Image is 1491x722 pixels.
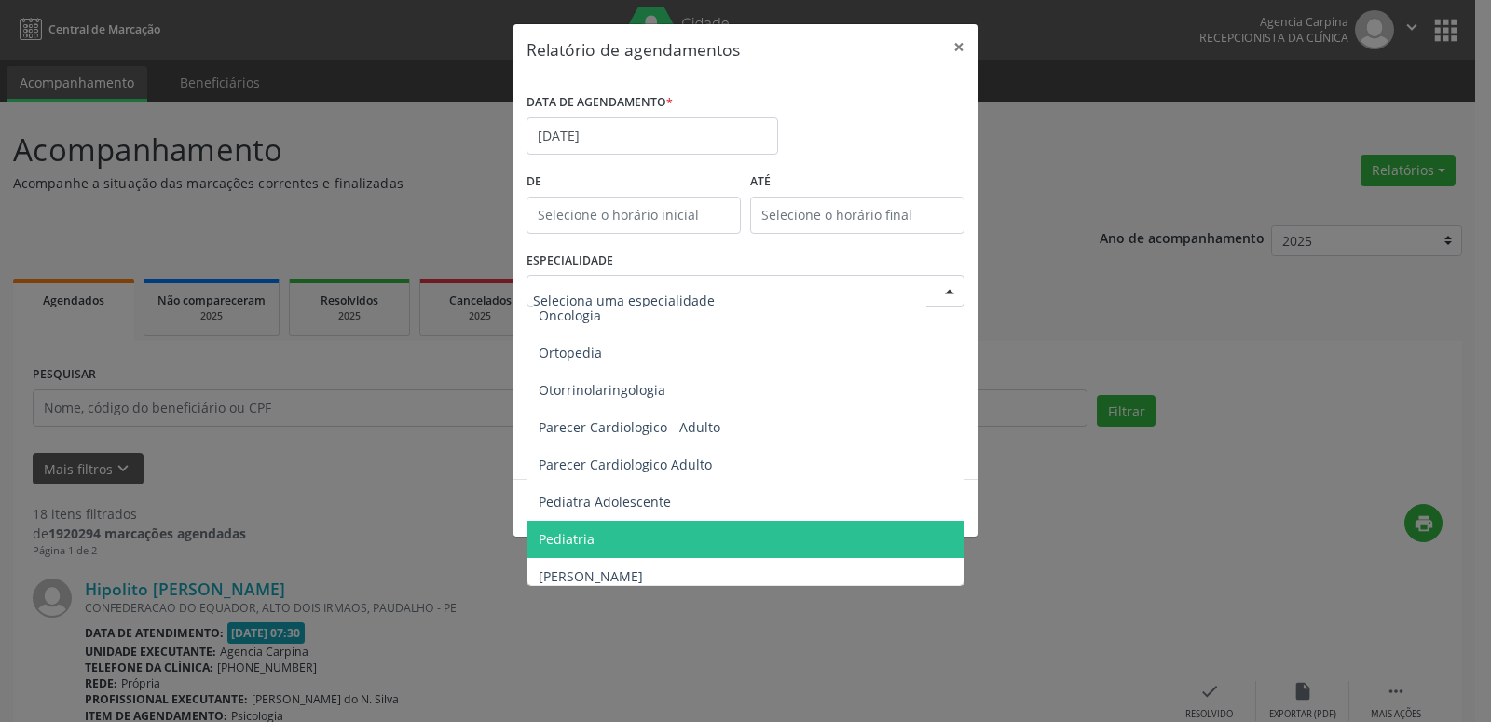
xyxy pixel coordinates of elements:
span: Ortopedia [539,344,602,361]
label: De [527,168,741,197]
label: DATA DE AGENDAMENTO [527,89,673,117]
label: ESPECIALIDADE [527,247,613,276]
button: Close [940,24,978,70]
input: Selecione o horário inicial [527,197,741,234]
input: Selecione o horário final [750,197,964,234]
span: Otorrinolaringologia [539,381,665,399]
h5: Relatório de agendamentos [527,37,740,61]
span: Parecer Cardiologico - Adulto [539,418,720,436]
span: Pediatra Adolescente [539,493,671,511]
span: Parecer Cardiologico Adulto [539,456,712,473]
span: [PERSON_NAME] [539,567,643,585]
input: Selecione uma data ou intervalo [527,117,778,155]
input: Seleciona uma especialidade [533,281,926,319]
span: Pediatria [539,530,595,548]
label: ATÉ [750,168,964,197]
span: Oncologia [539,307,601,324]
